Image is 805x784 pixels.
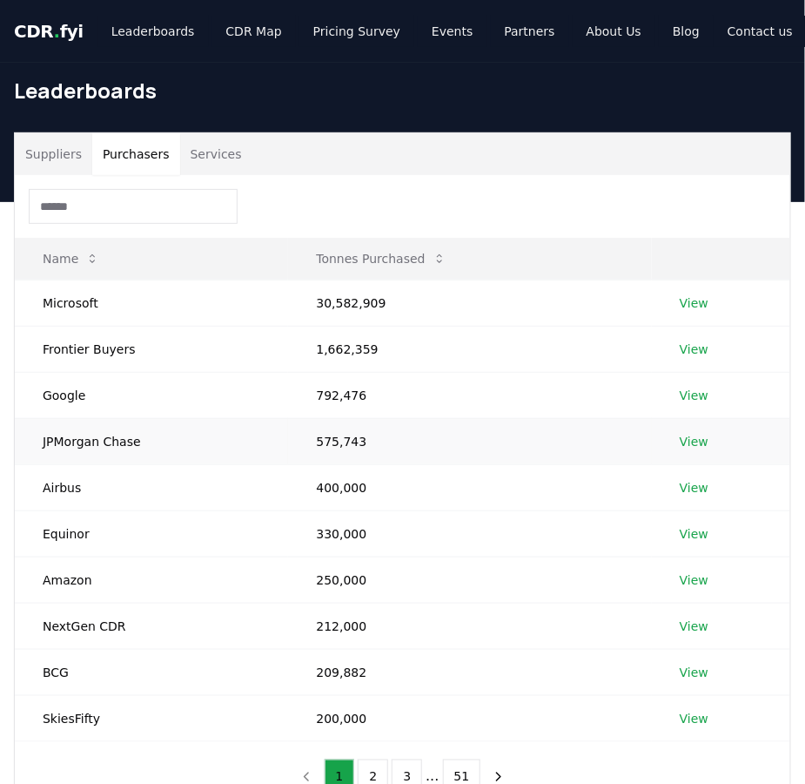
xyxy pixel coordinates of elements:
[15,418,288,464] td: JPMorgan Chase
[288,603,652,649] td: 212,000
[15,649,288,695] td: BCG
[15,464,288,510] td: Airbus
[288,372,652,418] td: 792,476
[288,557,652,603] td: 250,000
[15,695,288,741] td: SkiesFifty
[54,21,60,42] span: .
[97,16,209,47] a: Leaderboards
[680,571,708,589] a: View
[288,695,652,741] td: 200,000
[15,603,288,649] td: NextGen CDR
[14,21,84,42] span: CDR fyi
[418,16,486,47] a: Events
[302,241,460,276] button: Tonnes Purchased
[680,433,708,450] a: View
[15,326,288,372] td: Frontier Buyers
[15,372,288,418] td: Google
[14,77,791,105] h1: Leaderboards
[288,649,652,695] td: 209,882
[14,19,84,44] a: CDR.fyi
[288,464,652,510] td: 400,000
[15,280,288,326] td: Microsoft
[15,510,288,557] td: Equinor
[680,387,708,404] a: View
[680,710,708,727] a: View
[180,133,252,175] button: Services
[299,16,414,47] a: Pricing Survey
[491,16,569,47] a: Partners
[288,326,652,372] td: 1,662,359
[680,341,708,358] a: View
[288,510,652,557] td: 330,000
[29,241,113,276] button: Name
[573,16,655,47] a: About Us
[92,133,180,175] button: Purchasers
[288,280,652,326] td: 30,582,909
[680,294,708,312] a: View
[288,418,652,464] td: 575,743
[97,16,714,47] nav: Main
[680,525,708,543] a: View
[680,664,708,681] a: View
[15,133,92,175] button: Suppliers
[15,557,288,603] td: Amazon
[680,479,708,497] a: View
[212,16,296,47] a: CDR Map
[659,16,714,47] a: Blog
[680,618,708,635] a: View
